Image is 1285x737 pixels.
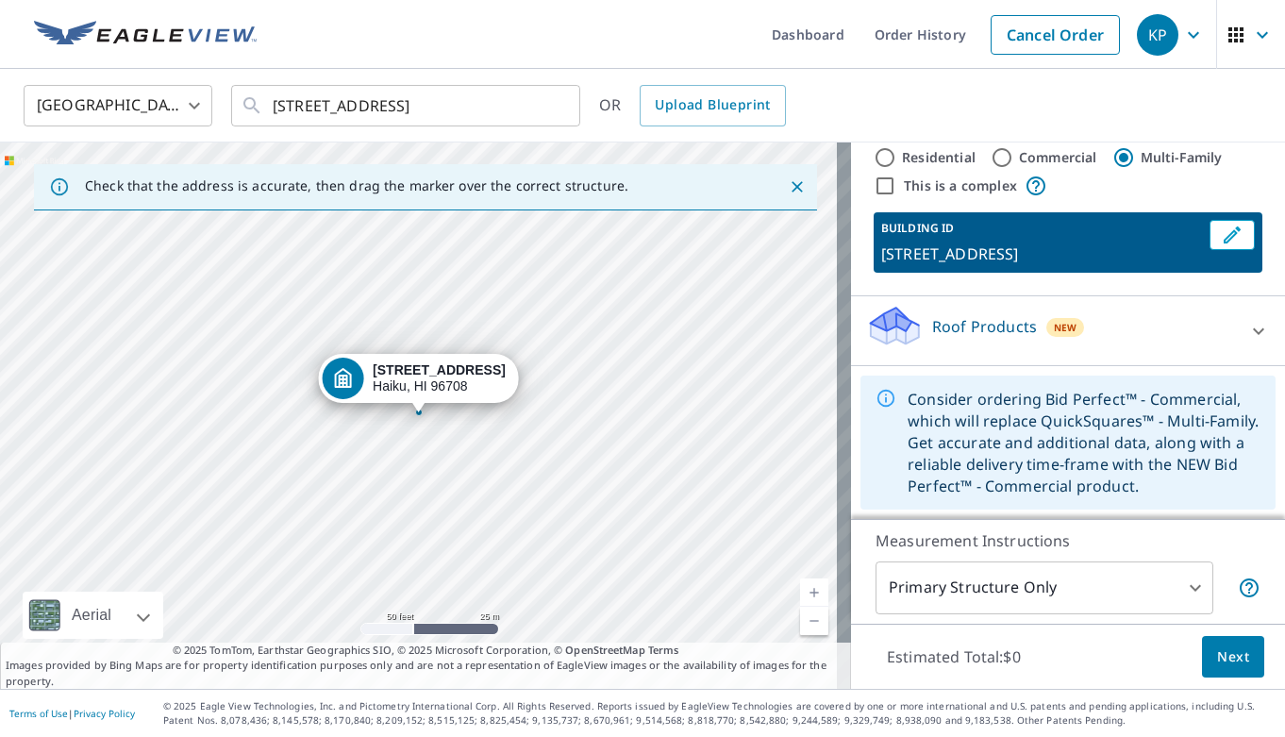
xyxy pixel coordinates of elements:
[599,85,786,126] div: OR
[318,354,519,412] div: Dropped pin, building 1, MultiFamily property, 1700 Kokomo Rd Haiku, HI 96708
[800,607,828,635] a: Current Level 19, Zoom Out
[800,578,828,607] a: Current Level 19, Zoom In
[173,643,679,659] span: © 2025 TomTom, Earthstar Geographics SIO, © 2025 Microsoft Corporation, ©
[1202,636,1264,678] button: Next
[785,175,809,199] button: Close
[991,15,1120,55] a: Cancel Order
[66,592,117,639] div: Aerial
[24,79,212,132] div: [GEOGRAPHIC_DATA]
[85,177,628,194] p: Check that the address is accurate, then drag the marker over the correct structure.
[163,699,1276,728] p: © 2025 Eagle View Technologies, Inc. and Pictometry International Corp. All Rights Reserved. Repo...
[648,643,679,657] a: Terms
[273,79,542,132] input: Search by address or latitude-longitude
[655,93,770,117] span: Upload Blueprint
[904,176,1017,195] label: This is a complex
[881,243,1202,265] p: [STREET_ADDRESS]
[640,85,785,126] a: Upload Blueprint
[565,643,644,657] a: OpenStreetMap
[1210,220,1255,250] button: Edit building 1
[1217,645,1249,669] span: Next
[1019,148,1097,167] label: Commercial
[34,21,257,49] img: EV Logo
[876,529,1260,552] p: Measurement Instructions
[74,707,135,720] a: Privacy Policy
[373,362,506,394] div: Haiku, HI 96708
[373,362,506,377] strong: [STREET_ADDRESS]
[9,708,135,719] p: |
[866,304,1270,358] div: Roof ProductsNew
[908,381,1260,504] div: Consider ordering Bid Perfect™ - Commercial, which will replace QuickSquares™ - Multi-Family. Get...
[902,148,976,167] label: Residential
[23,592,163,639] div: Aerial
[1141,148,1223,167] label: Multi-Family
[1238,577,1260,599] span: Your report will include only the primary structure on the property. For example, a detached gara...
[1054,320,1077,335] span: New
[876,561,1213,614] div: Primary Structure Only
[9,707,68,720] a: Terms of Use
[881,220,954,236] p: BUILDING ID
[932,315,1037,338] p: Roof Products
[872,636,1036,678] p: Estimated Total: $0
[1137,14,1178,56] div: KP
